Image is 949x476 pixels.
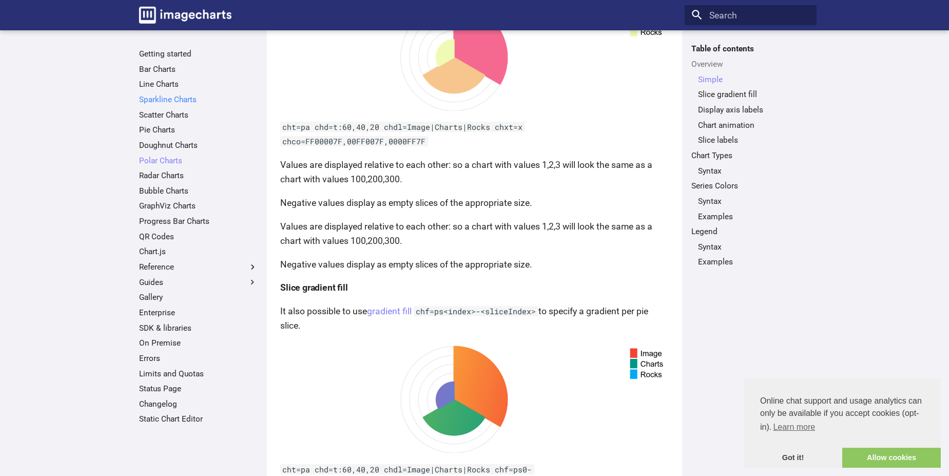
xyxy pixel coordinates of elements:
nav: Series Colors [691,196,810,222]
a: dismiss cookie message [744,448,842,468]
p: Values are displayed relative to each other: so a chart with values 1,2,3 will look the same as a... [280,158,669,186]
span: Online chat support and usage analytics can only be available if you accept cookies (opt-in). [760,395,924,435]
a: Scatter Charts [139,110,258,120]
a: Line Charts [139,79,258,89]
nav: Table of contents [685,44,817,267]
a: Chart animation [698,120,810,130]
a: Overview [691,59,810,69]
code: chf=ps<index>-<sliceIndex> [414,306,538,316]
a: Progress Bar Charts [139,216,258,226]
a: On Premise [139,338,258,348]
a: Gallery [139,292,258,302]
a: Errors [139,353,258,364]
a: SDK & libraries [139,323,258,333]
img: logo [139,7,231,24]
a: Getting started [139,49,258,59]
h4: Slice gradient fill [280,280,669,295]
label: Reference [139,262,258,272]
a: Examples [698,212,810,222]
a: Limits and Quotas [139,369,258,379]
div: cookieconsent [744,378,941,468]
p: Negative values display as empty slices of the appropriate size. [280,196,669,210]
a: Polar Charts [139,156,258,166]
a: learn more about cookies [771,420,817,435]
label: Guides [139,277,258,288]
a: Syntax [698,196,810,206]
a: gradient fill [367,306,412,316]
a: Slice labels [698,135,810,145]
a: Radar Charts [139,170,258,181]
a: Simple [698,74,810,85]
p: Values are displayed relative to each other: so a chart with values 1,2,3 will look the same as a... [280,219,669,248]
a: Pie Charts [139,125,258,135]
a: Static Chart Editor [139,414,258,424]
a: Examples [698,257,810,267]
a: Bubble Charts [139,186,258,196]
a: allow cookies [842,448,941,468]
input: Search [685,5,817,26]
a: Series Colors [691,181,810,191]
p: It also possible to use to specify a gradient per pie slice. [280,304,669,333]
a: Syntax [698,166,810,176]
nav: Chart Types [691,166,810,176]
a: QR Codes [139,232,258,242]
a: Enterprise [139,308,258,318]
img: polar chart image [280,342,669,453]
a: Chart Types [691,150,810,161]
nav: Overview [691,74,810,146]
a: Syntax [698,242,810,252]
a: Status Page [139,384,258,394]
a: Sparkline Charts [139,94,258,105]
a: GraphViz Charts [139,201,258,211]
nav: Legend [691,242,810,268]
a: Image-Charts documentation [134,2,236,28]
label: Table of contents [685,44,817,54]
a: Slice gradient fill [698,89,810,100]
p: Negative values display as empty slices of the appropriate size. [280,257,669,272]
code: cht=pa chd=t:60,40,20 chdl=Image|Charts|Rocks chxt=x chco=FF00007F,00FF007F,0000FF7F [280,122,525,146]
a: Legend [691,226,810,237]
a: Display axis labels [698,105,810,115]
a: Bar Charts [139,64,258,74]
a: Doughnut Charts [139,140,258,150]
a: Changelog [139,399,258,409]
a: Chart.js [139,246,258,257]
